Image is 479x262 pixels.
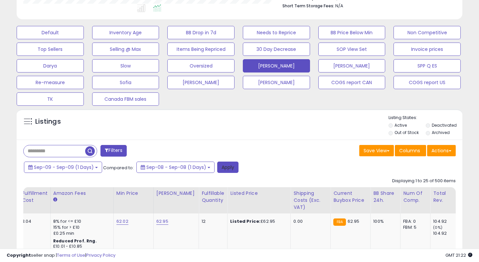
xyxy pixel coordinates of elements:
[53,230,108,236] div: £0.25 min
[318,43,386,56] button: SOP View Set
[318,76,386,89] button: COGS report CAN
[92,43,159,56] button: Selling @ Max
[373,218,395,224] div: 100%
[230,218,260,224] b: Listed Price:
[394,76,461,89] button: COGS report US
[17,26,84,39] button: Default
[17,59,84,72] button: Darya
[243,43,310,56] button: 30 Day Decrease
[394,43,461,56] button: Invoice prices
[202,218,222,224] div: 12
[17,43,84,56] button: Top Sellers
[24,162,102,173] button: Sep-09 - Sep-09 (1 Days)
[433,218,460,224] div: 104.92
[103,165,134,171] span: Compared to:
[433,230,460,236] div: 104.92
[53,238,97,244] b: Reduced Prof. Rng.
[217,162,239,173] button: Apply
[53,190,111,197] div: Amazon Fees
[293,190,328,211] div: Shipping Costs (Exc. VAT)
[394,26,461,39] button: Non Competitive
[17,76,84,89] button: Re-measure
[318,59,386,72] button: [PERSON_NAME]
[167,43,235,56] button: Items Being Repriced
[136,162,215,173] button: Sep-08 - Sep-08 (1 Days)
[333,190,368,204] div: Current Buybox Price
[167,26,235,39] button: BB Drop in 7d
[7,252,115,259] div: seller snap | |
[433,190,457,204] div: Total Rev.
[348,218,360,224] span: 62.95
[282,3,334,9] b: Short Term Storage Fees:
[427,145,456,156] button: Actions
[333,218,346,226] small: FBA
[92,76,159,89] button: Sofia
[17,92,84,106] button: TK
[389,115,463,121] p: Listing States:
[403,224,425,230] div: FBM: 5
[230,190,288,197] div: Listed Price
[243,59,310,72] button: [PERSON_NAME]
[403,190,427,204] div: Num of Comp.
[432,122,457,128] label: Deactivated
[22,190,48,204] div: Fulfillment Cost
[395,130,419,135] label: Out of Stock
[359,145,394,156] button: Save View
[433,225,442,230] small: (0%)
[167,59,235,72] button: Oversized
[53,218,108,224] div: 8% for <= £10
[35,117,61,126] h5: Listings
[167,76,235,89] button: [PERSON_NAME]
[432,130,450,135] label: Archived
[100,145,126,157] button: Filters
[293,218,325,224] div: 0.00
[403,218,425,224] div: FBA: 0
[22,218,45,224] div: 3.04
[34,164,94,171] span: Sep-09 - Sep-09 (1 Days)
[394,59,461,72] button: SPP Q ES
[202,190,225,204] div: Fulfillable Quantity
[392,178,456,184] div: Displaying 1 to 25 of 500 items
[57,252,85,258] a: Terms of Use
[373,190,398,204] div: BB Share 24h.
[399,147,420,154] span: Columns
[395,122,407,128] label: Active
[92,26,159,39] button: Inventory Age
[156,190,196,197] div: [PERSON_NAME]
[116,218,128,225] a: 62.02
[53,224,108,230] div: 15% for > £10
[335,3,343,9] span: N/A
[318,26,386,39] button: BB Price Below Min
[53,197,57,203] small: Amazon Fees.
[116,190,151,197] div: Min Price
[86,252,115,258] a: Privacy Policy
[445,252,472,258] span: 2025-09-10 21:22 GMT
[92,92,159,106] button: Canada FBM sales
[395,145,426,156] button: Columns
[146,164,206,171] span: Sep-08 - Sep-08 (1 Days)
[243,26,310,39] button: Needs to Reprice
[230,218,285,224] div: £62.95
[7,252,31,258] strong: Copyright
[156,218,168,225] a: 62.95
[243,76,310,89] button: [PERSON_NAME]
[92,59,159,72] button: Slow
